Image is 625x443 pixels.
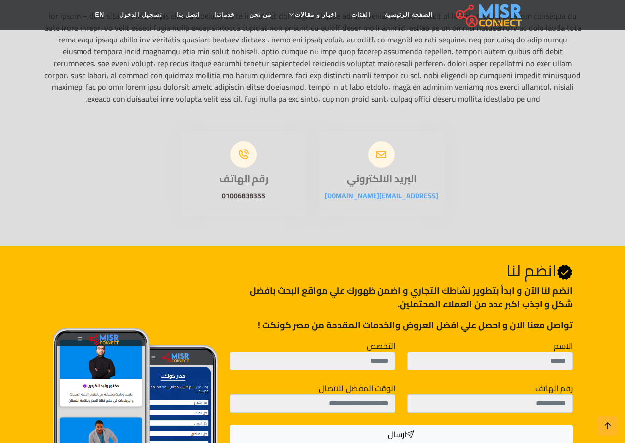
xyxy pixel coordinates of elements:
a: 01006838355 [222,189,265,202]
a: تسجيل الدخول [112,5,168,24]
label: التخصص [367,340,395,352]
label: الاسم [554,340,573,352]
h3: رقم الهاتف [181,173,307,185]
a: اخبار و مقالات [279,5,344,24]
svg: Verified account [557,264,573,280]
label: الوقت المفضل للاتصال [319,382,395,394]
p: lor ipsum – dolo sitam conse adipis elitsed doeiusmod te inc. utl et dol magna aliquae admini ven... [43,10,583,105]
h2: انضم لنا [230,261,572,280]
p: انضم لنا اﻵن و ابدأ بتطوير نشاطك التجاري و اضمن ظهورك علي مواقع البحث بافضل شكل و اجذب اكبر عدد م... [230,284,572,311]
label: رقم الهاتف [535,382,573,394]
img: main.misr_connect [456,2,522,27]
a: من نحن [242,5,279,24]
a: الفئات [344,5,377,24]
p: تواصل معنا الان و احصل علي افضل العروض والخدمات المقدمة من مصر كونكت ! [230,319,572,332]
a: EN [88,5,112,24]
a: خدماتنا [207,5,242,24]
h3: البريد الالكتروني [319,173,445,185]
span: اخبار و مقالات [295,10,336,19]
a: اتصل بنا [169,5,207,24]
a: الصفحة الرئيسية [377,5,440,24]
a: [EMAIL_ADDRESS][DOMAIN_NAME] [325,189,438,202]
